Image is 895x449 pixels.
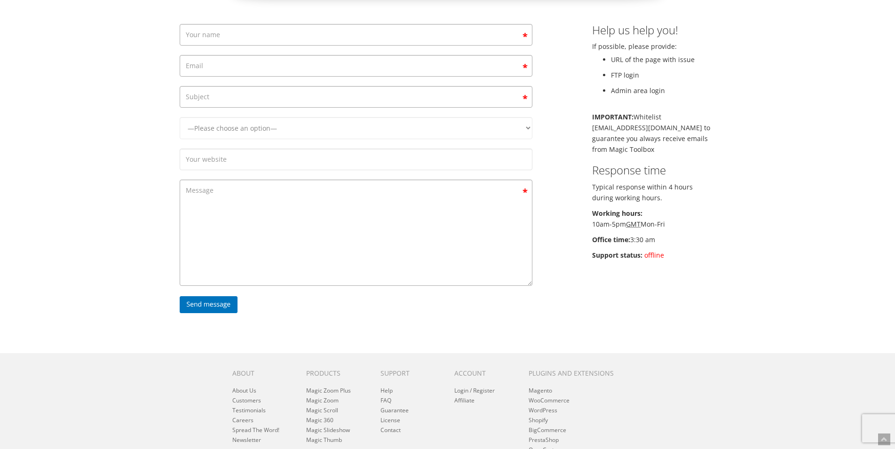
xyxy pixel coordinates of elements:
[592,208,716,229] p: 10am-5pm Mon-Fri
[232,416,253,424] a: Careers
[585,24,723,265] div: If possible, please provide:
[180,149,532,170] input: Your website
[454,386,495,394] a: Login / Register
[454,370,514,377] h6: Account
[180,24,532,46] input: Your name
[232,436,261,444] a: Newsletter
[529,370,626,377] h6: Plugins and extensions
[232,370,292,377] h6: About
[611,70,716,80] li: FTP login
[380,396,391,404] a: FAQ
[232,426,279,434] a: Spread The Word!
[529,426,566,434] a: BigCommerce
[380,386,393,394] a: Help
[592,235,630,244] b: Office time:
[180,55,532,77] input: Email
[592,181,716,203] p: Typical response within 4 hours during working hours.
[529,396,570,404] a: WooCommerce
[306,386,351,394] a: Magic Zoom Plus
[592,112,634,121] b: IMPORTANT:
[611,85,716,96] li: Admin area login
[306,426,350,434] a: Magic Slideshow
[529,416,548,424] a: Shopify
[611,54,716,65] li: URL of the page with issue
[232,406,266,414] a: Testimonials
[380,426,401,434] a: Contact
[592,209,642,218] b: Working hours:
[380,370,440,377] h6: Support
[306,396,339,404] a: Magic Zoom
[180,86,532,108] input: Subject
[306,370,366,377] h6: Products
[592,234,716,245] p: 3:30 am
[306,406,338,414] a: Magic Scroll
[380,416,400,424] a: License
[180,296,238,313] input: Send message
[592,111,716,155] p: Whitelist [EMAIL_ADDRESS][DOMAIN_NAME] to guarantee you always receive emails from Magic Toolbox
[306,416,333,424] a: Magic 360
[592,164,716,176] h3: Response time
[592,251,642,260] b: Support status:
[529,406,557,414] a: WordPress
[592,24,716,36] h3: Help us help you!
[232,386,256,394] a: About Us
[529,436,559,444] a: PrestaShop
[454,396,475,404] a: Affiliate
[626,220,641,228] acronym: Greenwich Mean Time
[306,436,342,444] a: Magic Thumb
[232,396,261,404] a: Customers
[644,251,664,260] span: offline
[529,386,552,394] a: Magento
[180,24,532,318] form: Contact form
[380,406,409,414] a: Guarantee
